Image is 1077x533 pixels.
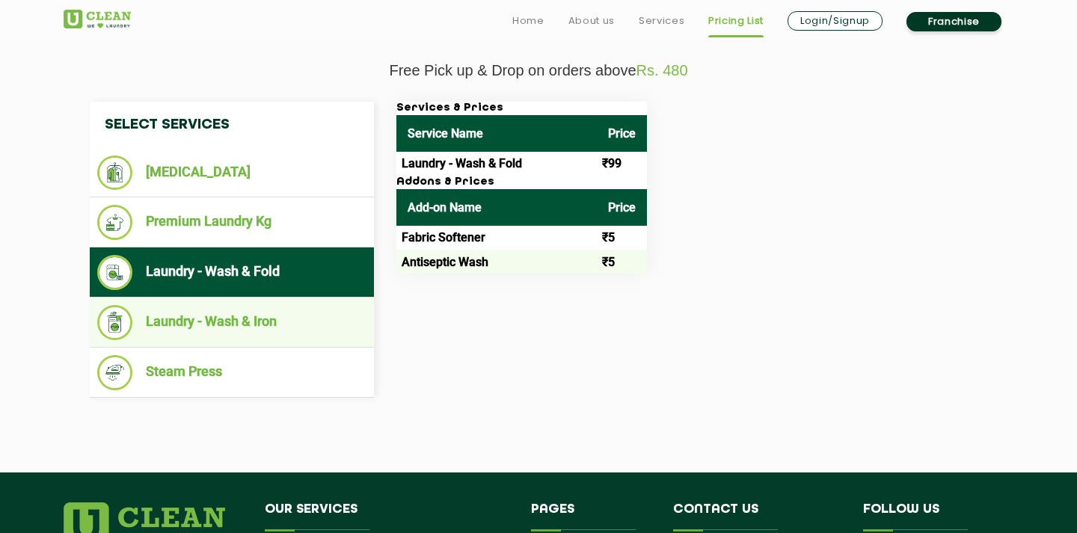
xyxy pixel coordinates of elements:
[906,12,1001,31] a: Franchise
[568,12,615,30] a: About us
[90,102,374,148] h4: Select Services
[597,226,647,250] td: ₹5
[597,152,647,176] td: ₹99
[396,102,647,115] h3: Services & Prices
[396,226,597,250] td: Fabric Softener
[97,205,366,240] li: Premium Laundry Kg
[97,255,366,290] li: Laundry - Wash & Fold
[97,155,132,190] img: Dry Cleaning
[597,250,647,274] td: ₹5
[639,12,684,30] a: Services
[863,502,995,531] h4: Follow us
[396,115,597,152] th: Service Name
[97,255,132,290] img: Laundry - Wash & Fold
[64,10,131,28] img: UClean Laundry and Dry Cleaning
[531,502,651,531] h4: Pages
[265,502,509,531] h4: Our Services
[512,12,544,30] a: Home
[597,115,647,152] th: Price
[788,11,883,31] a: Login/Signup
[673,502,841,531] h4: Contact us
[64,62,1013,79] p: Free Pick up & Drop on orders above
[396,189,597,226] th: Add-on Name
[97,355,366,390] li: Steam Press
[708,12,764,30] a: Pricing List
[597,189,647,226] th: Price
[97,205,132,240] img: Premium Laundry Kg
[396,152,597,176] td: Laundry - Wash & Fold
[97,355,132,390] img: Steam Press
[97,305,366,340] li: Laundry - Wash & Iron
[396,176,647,189] h3: Addons & Prices
[636,62,688,78] span: Rs. 480
[97,155,366,190] li: [MEDICAL_DATA]
[97,305,132,340] img: Laundry - Wash & Iron
[396,250,597,274] td: Antiseptic Wash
